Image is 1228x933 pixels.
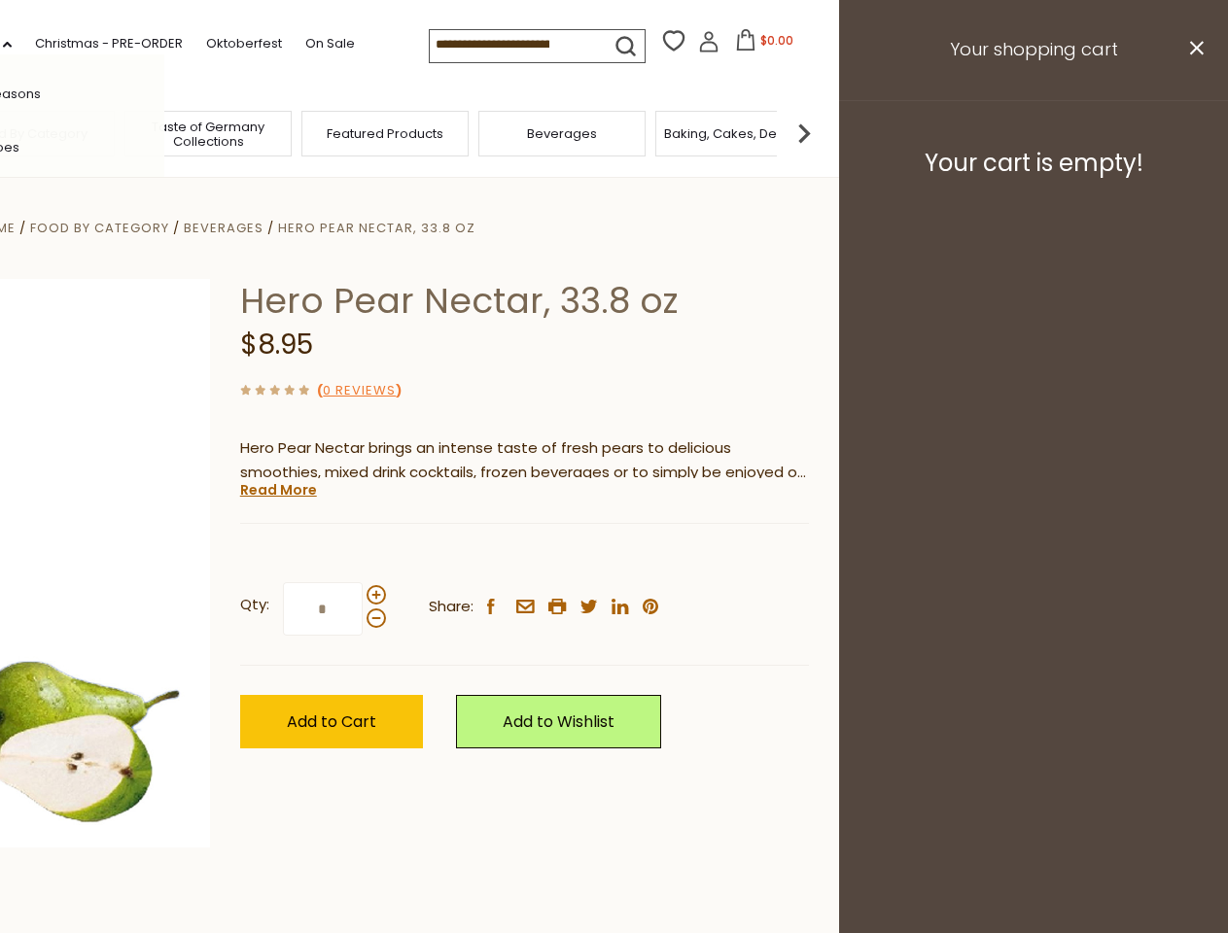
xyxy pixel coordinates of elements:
[863,149,1204,178] h3: Your cart is empty!
[35,33,183,54] a: Christmas - PRE-ORDER
[317,381,402,399] span: ( )
[760,32,793,49] span: $0.00
[130,120,286,149] a: Taste of Germany Collections
[283,582,363,636] input: Qty:
[240,436,809,485] p: Hero Pear Nectar brings an intense taste of fresh pears to delicious smoothies, mixed drink cockt...
[664,126,815,141] a: Baking, Cakes, Desserts
[240,695,423,748] button: Add to Cart
[429,595,474,619] span: Share:
[240,279,809,323] h1: Hero Pear Nectar, 33.8 oz
[240,480,317,500] a: Read More
[30,219,169,237] a: Food By Category
[206,33,282,54] a: Oktoberfest
[184,219,263,237] a: Beverages
[527,126,597,141] a: Beverages
[305,33,355,54] a: On Sale
[287,710,376,733] span: Add to Cart
[323,381,396,401] a: 0 Reviews
[327,126,443,141] a: Featured Products
[723,29,806,58] button: $0.00
[240,326,313,363] span: $8.95
[278,219,475,237] a: Hero Pear Nectar, 33.8 oz
[240,593,269,617] strong: Qty:
[456,695,661,748] a: Add to Wishlist
[785,114,824,153] img: next arrow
